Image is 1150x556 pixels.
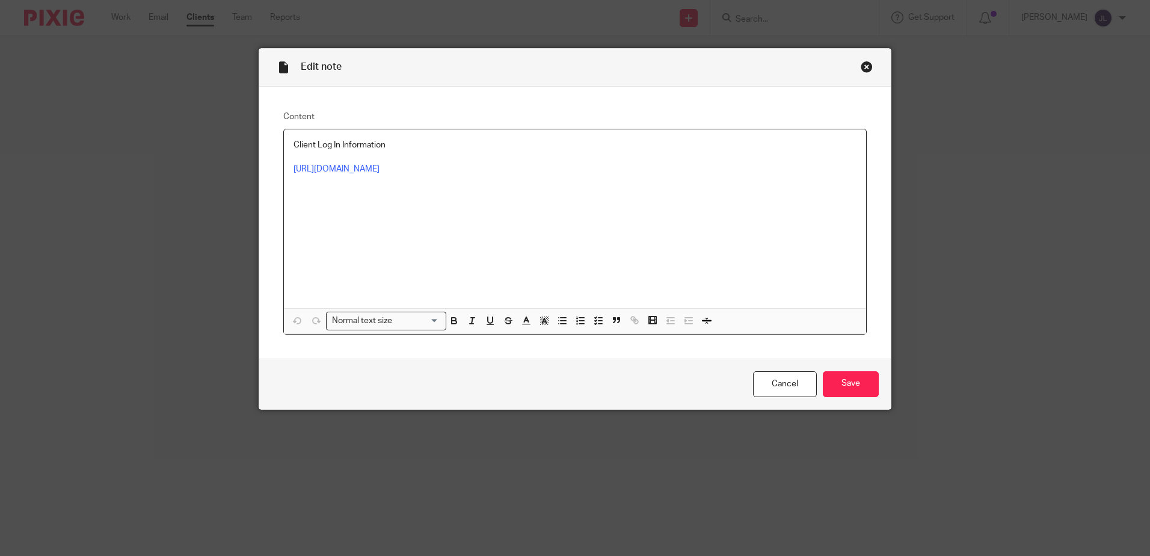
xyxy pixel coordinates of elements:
[861,61,873,73] div: Close this dialog window
[823,371,879,397] input: Save
[329,315,395,327] span: Normal text size
[294,165,380,173] a: [URL][DOMAIN_NAME]
[753,371,817,397] a: Cancel
[301,62,342,72] span: Edit note
[283,111,867,123] label: Content
[326,312,446,330] div: Search for option
[294,139,856,151] p: Client Log In Information
[396,315,439,327] input: Search for option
